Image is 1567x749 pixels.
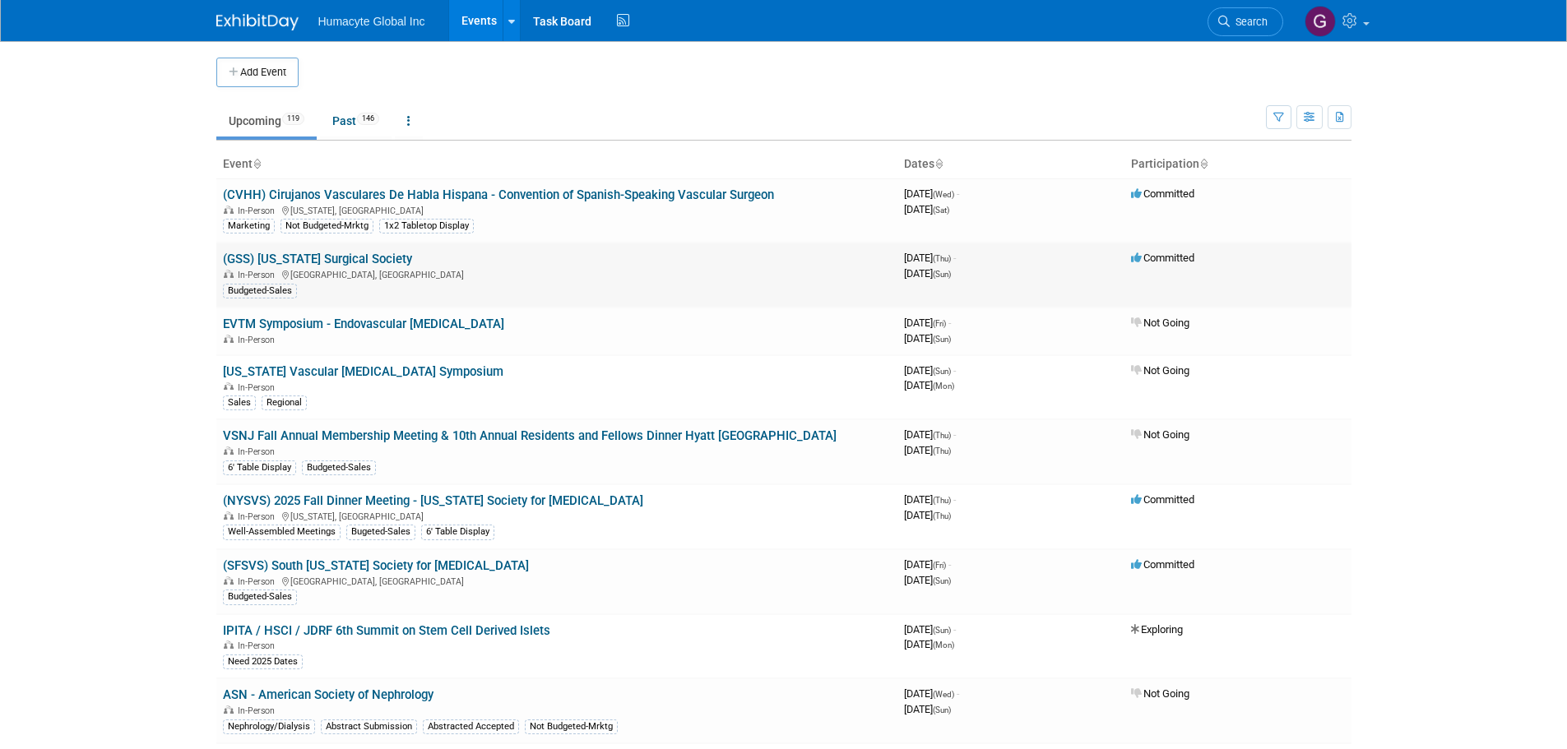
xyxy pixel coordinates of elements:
span: [DATE] [904,267,951,280]
span: [DATE] [904,187,959,200]
span: In-Person [238,382,280,393]
img: In-Person Event [224,382,234,391]
a: Upcoming119 [216,105,317,136]
div: Budgeted-Sales [223,589,297,604]
span: (Wed) [933,190,954,199]
span: (Sun) [933,270,951,279]
span: (Thu) [933,511,951,520]
span: [DATE] [904,379,954,391]
img: In-Person Event [224,206,234,214]
div: Well-Assembled Meetings [223,525,341,539]
span: [DATE] [904,509,951,521]
div: 6' Table Display [223,460,296,475]
a: EVTM Symposium - Endovascular [MEDICAL_DATA] [223,317,504,331]
span: (Mon) [933,381,954,391]
a: VSNJ Fall Annual Membership Meeting & 10th Annual Residents and Fellows Dinner Hyatt [GEOGRAPHIC_... [223,428,837,443]
img: ExhibitDay [216,14,299,30]
span: In-Person [238,270,280,280]
div: Sales [223,395,256,410]
span: Humacyte Global Inc [318,15,425,28]
span: In-Person [238,576,280,587]
span: 119 [282,113,304,125]
div: Abstract Submission [321,719,417,734]
span: (Sun) [933,626,951,635]
span: In-Person [238,640,280,651]
div: Not Budgeted-Mrktg [280,219,373,233]
img: In-Person Event [224,335,234,343]
span: In-Person [238,446,280,457]
a: Sort by Start Date [934,157,943,170]
span: (Sat) [933,206,949,215]
span: Committed [1131,252,1194,264]
span: (Sun) [933,576,951,585]
span: - [948,558,951,571]
div: [US_STATE], [GEOGRAPHIC_DATA] [223,509,891,522]
span: [DATE] [904,703,951,715]
div: 1x2 Tabletop Display [379,219,474,233]
span: In-Person [238,511,280,522]
img: In-Person Event [224,270,234,278]
span: (Sun) [933,367,951,376]
th: Event [216,150,897,178]
img: Gina Boraski [1305,6,1336,37]
div: Marketing [223,219,275,233]
a: ASN - American Society of Nephrology [223,687,433,702]
span: Committed [1131,187,1194,200]
span: (Fri) [933,319,946,328]
a: (SFSVS) South [US_STATE] Society for [MEDICAL_DATA] [223,558,529,573]
img: In-Person Event [224,576,234,585]
th: Dates [897,150,1124,178]
span: - [957,687,959,700]
a: (CVHH) Cirujanos Vasculares De Habla Hispana - Convention of Spanish-Speaking Vascular Surgeon [223,187,774,202]
a: Past146 [320,105,392,136]
span: [DATE] [904,203,949,215]
span: - [953,623,956,636]
div: Budgeted-Sales [223,284,297,298]
div: Abstracted Accepted [423,719,519,734]
a: IPITA / HSCI / JDRF 6th Summit on Stem Cell Derived Islets [223,623,550,638]
span: - [957,187,959,200]
a: (NYSVS) 2025 Fall Dinner Meeting - [US_STATE] Society for [MEDICAL_DATA] [223,493,643,508]
th: Participation [1124,150,1351,178]
span: Not Going [1131,364,1189,377]
div: [GEOGRAPHIC_DATA], [GEOGRAPHIC_DATA] [223,574,891,587]
span: In-Person [238,705,280,716]
span: [DATE] [904,317,951,329]
span: Search [1230,16,1268,28]
a: Sort by Event Name [253,157,261,170]
span: (Mon) [933,640,954,650]
span: Committed [1131,493,1194,506]
span: In-Person [238,335,280,345]
span: Not Going [1131,317,1189,329]
span: Exploring [1131,623,1183,636]
span: - [953,252,956,264]
span: Not Going [1131,428,1189,441]
span: - [953,493,956,506]
a: (GSS) [US_STATE] Surgical Society [223,252,412,266]
img: In-Person Event [224,511,234,520]
span: [DATE] [904,623,956,636]
div: Need 2025 Dates [223,654,303,669]
span: (Sun) [933,335,951,344]
span: (Thu) [933,254,951,263]
span: [DATE] [904,574,951,586]
span: - [948,317,951,329]
span: [DATE] [904,493,956,506]
span: (Thu) [933,446,951,455]
span: [DATE] [904,252,956,264]
a: Search [1208,7,1283,36]
span: Not Going [1131,687,1189,700]
a: [US_STATE] Vascular [MEDICAL_DATA] Symposium [223,364,503,379]
span: [DATE] [904,444,951,456]
span: (Sun) [933,705,951,714]
span: [DATE] [904,332,951,344]
span: Committed [1131,558,1194,571]
span: [DATE] [904,638,954,650]
a: Sort by Participation Type [1199,157,1208,170]
div: Not Budgeted-Mrktg [525,719,618,734]
div: 6' Table Display [421,525,494,539]
span: In-Person [238,206,280,216]
img: In-Person Event [224,705,234,714]
span: - [953,364,956,377]
span: (Thu) [933,496,951,505]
